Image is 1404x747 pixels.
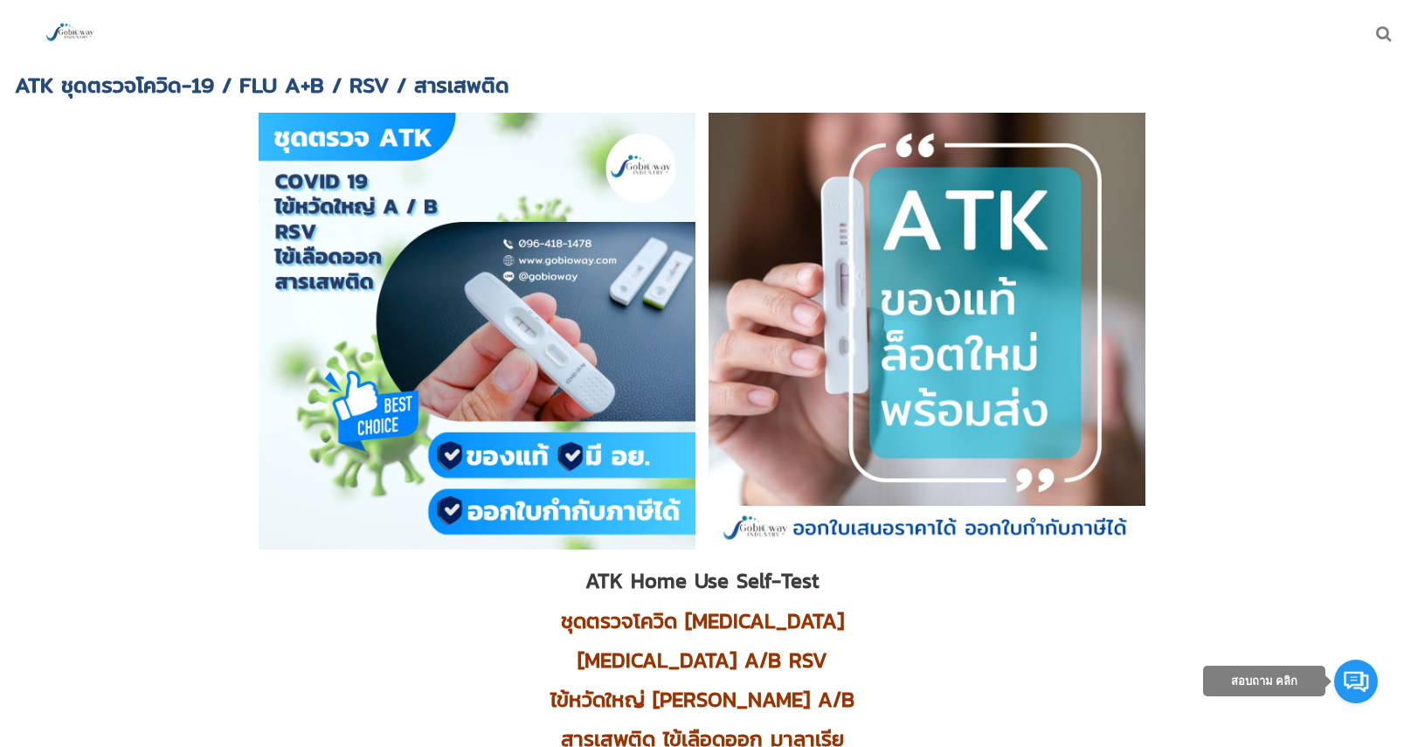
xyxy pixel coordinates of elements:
[15,68,509,101] span: ATK ชุดตรวจโควิด-19 / FLU A+B / RSV / สารเสพติด
[561,605,844,636] span: ชุดตรวจโควิด [MEDICAL_DATA]
[1231,674,1298,688] span: สอบถาม คลิก
[550,684,854,715] span: ไข้หวัดใหญ่ [PERSON_NAME] A/B
[709,113,1145,550] img: มี อย. ของแท้ ตรวจ ATK ราคา self atk คือ rapid test kit คือ rapid test ไข้หวัดใหญ่ ตรวจ rapid tes...
[44,7,96,59] img: large-1644130236041.jpg
[259,113,695,550] img: มี อย. ATK ราคา ATK ขายส่ง ATK ตรวจ ATK Covid 19 ATK Covid ATK ไข้หวัดใหญ่ ATK Test ราคา ATK ผล ต...
[585,565,820,596] span: ATK Home Use Self-Test
[578,645,827,675] span: [MEDICAL_DATA] A/B RSV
